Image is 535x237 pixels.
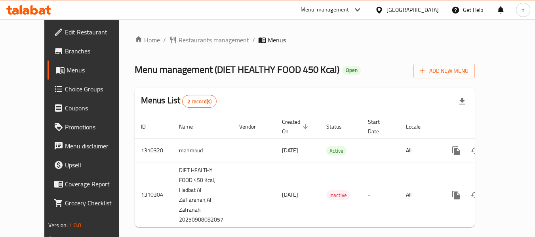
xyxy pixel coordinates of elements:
span: Grocery Checklist [65,198,128,208]
span: Open [343,67,361,74]
span: Coupons [65,103,128,113]
span: ID [141,122,156,131]
span: Menu management ( DIET HEALTHY FOOD 450 Kcal ) [135,61,339,78]
a: Restaurants management [169,35,249,45]
h2: Menus List [141,95,217,108]
td: DIET HEALTHY FOOD 450 Kcal, Hadbat Al Za`Faranah,Al Zafranah 20250908082057 [173,163,233,227]
td: - [362,138,400,163]
nav: breadcrumb [135,35,475,45]
div: [GEOGRAPHIC_DATA] [386,6,439,14]
td: 1310304 [135,163,173,227]
a: Menus [48,61,134,80]
td: All [400,163,440,227]
div: Open [343,66,361,75]
button: more [447,186,466,205]
div: Active [326,146,347,155]
a: Promotions [48,118,134,137]
div: Total records count [182,95,217,108]
li: / [252,35,255,45]
a: Branches [48,42,134,61]
span: [DATE] [282,190,298,200]
span: Name [179,122,203,131]
span: Upsell [65,160,128,170]
span: Active [326,146,347,155]
table: enhanced table [135,115,529,228]
span: Vendor [239,122,266,131]
td: 1310320 [135,138,173,163]
span: Branches [65,46,128,56]
a: Coverage Report [48,174,134,193]
span: Choice Groups [65,84,128,94]
span: Created On [282,117,310,136]
a: Coupons [48,99,134,118]
th: Actions [440,115,529,139]
span: Version: [48,220,68,230]
span: Inactive [326,191,350,200]
td: - [362,163,400,227]
span: 1.0.0 [69,220,81,230]
span: Start Date [368,117,390,136]
a: Home [135,35,160,45]
button: Change Status [466,141,485,160]
span: Promotions [65,122,128,132]
a: Choice Groups [48,80,134,99]
span: Menus [67,65,128,75]
span: Locale [406,122,431,131]
div: Menu-management [301,5,349,15]
td: All [400,138,440,163]
span: Edit Restaurant [65,27,128,37]
span: Coverage Report [65,179,128,189]
a: Grocery Checklist [48,193,134,212]
a: Edit Restaurant [48,23,134,42]
span: Status [326,122,352,131]
div: Export file [453,92,472,111]
span: Menus [268,35,286,45]
button: Change Status [466,186,485,205]
span: [DATE] [282,145,298,155]
li: / [163,35,166,45]
span: n [522,6,525,14]
a: Upsell [48,155,134,174]
button: more [447,141,466,160]
span: Menu disclaimer [65,141,128,151]
button: Add New Menu [413,64,475,78]
span: Add New Menu [420,66,468,76]
span: Restaurants management [179,35,249,45]
td: mahmoud [173,138,233,163]
a: Menu disclaimer [48,137,134,155]
span: 2 record(s) [183,98,216,105]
